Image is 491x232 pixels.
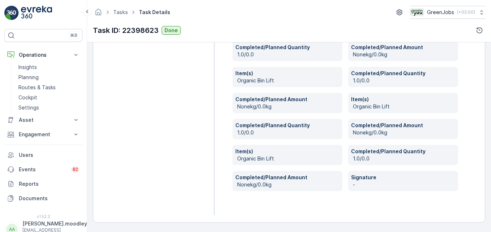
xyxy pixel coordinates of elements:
a: Users [4,148,82,162]
p: Reports [19,180,80,188]
button: GreenJobs(+02:00) [410,6,485,19]
a: Tasks [113,9,128,15]
p: Completed/Planned Amount [235,96,340,103]
p: GreenJobs [427,9,454,16]
a: Planning [16,72,82,82]
p: Documents [19,195,80,202]
p: Cockpit [18,94,37,101]
p: [PERSON_NAME].moodley [22,220,87,227]
a: Settings [16,103,82,113]
a: Reports [4,177,82,191]
p: 1.0/0.0 [237,51,340,58]
a: Homepage [94,11,102,17]
p: ⌘B [70,33,77,38]
a: Events82 [4,162,82,177]
p: Settings [18,104,39,111]
img: logo_light-DOdMpM7g.png [21,6,52,20]
span: v 1.52.2 [4,214,82,219]
button: Engagement [4,127,82,142]
p: Engagement [19,131,68,138]
p: Nonekg/0.0kg [353,129,455,136]
button: Asset [4,113,82,127]
p: Nonekg/0.0kg [237,103,340,110]
p: 1.0/0.0 [353,155,455,162]
p: Users [19,151,80,159]
p: Planning [18,74,39,81]
p: Insights [18,64,37,71]
p: Completed/Planned Amount [351,44,455,51]
p: Completed/Planned Amount [351,122,455,129]
a: Insights [16,62,82,72]
p: Events [19,166,67,173]
p: Routes & Tasks [18,84,56,91]
img: Green_Jobs_Logo.png [410,8,424,16]
img: logo [4,6,19,20]
p: Organic Bin Lift [237,77,340,84]
p: Completed/Planned Quantity [351,148,455,155]
p: Completed/Planned Quantity [351,70,455,77]
p: Completed/Planned Amount [235,174,340,181]
a: Documents [4,191,82,206]
button: Done [162,26,181,35]
p: Done [165,27,178,34]
p: Completed/Planned Quantity [235,44,340,51]
p: Completed/Planned Quantity [235,122,340,129]
p: Organic Bin Lift [353,103,455,110]
p: Task ID: 22398623 [93,25,159,36]
p: ( +02:00 ) [457,9,475,15]
p: Operations [19,51,68,59]
p: Asset [19,116,68,124]
p: 1.0/0.0 [237,129,340,136]
p: Nonekg/0.0kg [237,181,340,188]
p: 1.0/0.0 [353,77,455,84]
p: Item(s) [235,70,340,77]
a: Routes & Tasks [16,82,82,93]
span: Task Details [137,9,172,16]
p: - [353,181,455,188]
a: Cockpit [16,93,82,103]
p: 82 [73,167,78,172]
p: Organic Bin Lift [237,155,340,162]
p: Signature [351,174,455,181]
p: Item(s) [351,96,455,103]
p: Item(s) [235,148,340,155]
button: Operations [4,48,82,62]
p: Nonekg/0.0kg [353,51,455,58]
